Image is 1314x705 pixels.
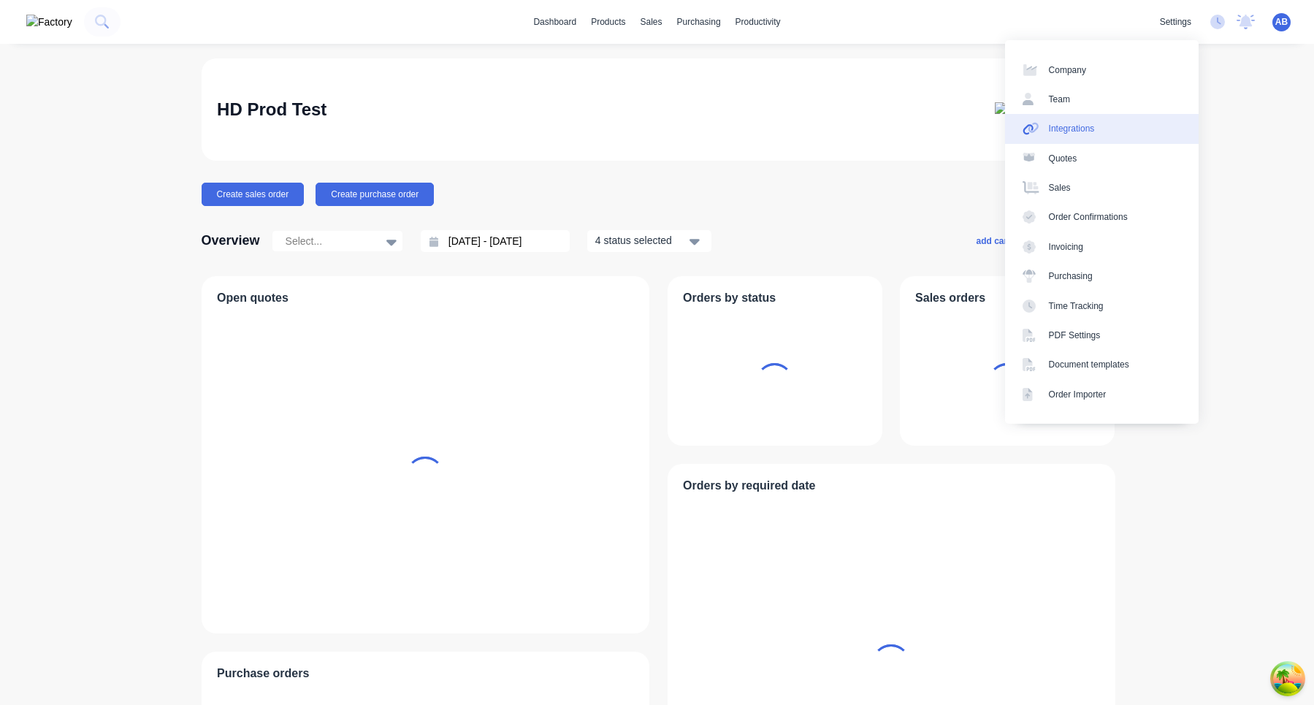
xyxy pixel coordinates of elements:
[595,233,687,248] div: 4 status selected
[1273,664,1302,693] button: Open Tanstack query devtools
[526,11,584,33] a: dashboard
[1049,210,1128,224] div: Order Confirmations
[1005,291,1199,320] a: Time Tracking
[1049,358,1129,371] div: Document templates
[1049,181,1071,194] div: Sales
[728,11,788,33] div: productivity
[1005,173,1199,202] a: Sales
[966,231,1022,250] button: add card
[1275,15,1288,28] span: AB
[1005,262,1199,291] a: Purchasing
[1005,85,1199,114] a: Team
[1049,152,1077,165] div: Quotes
[1005,55,1199,84] a: Company
[316,183,434,206] button: Create purchase order
[1049,93,1070,106] div: Team
[683,289,776,307] span: Orders by status
[26,15,72,30] img: Factory
[915,289,985,307] span: Sales orders
[1049,64,1086,77] div: Company
[633,11,669,33] div: sales
[1005,321,1199,350] a: PDF Settings
[1049,270,1093,283] div: Purchasing
[1049,122,1095,135] div: Integrations
[1005,144,1199,173] a: Quotes
[1049,240,1083,254] div: Invoicing
[202,183,305,206] button: Create sales order
[995,102,1067,118] img: HD Prod Test
[1049,300,1104,313] div: Time Tracking
[202,226,260,256] div: Overview
[1005,114,1199,143] a: Integrations
[1005,202,1199,232] a: Order Confirmations
[217,289,289,307] span: Open quotes
[1005,350,1199,379] a: Document templates
[1049,329,1101,342] div: PDF Settings
[1153,11,1199,33] div: settings
[217,665,309,682] span: Purchase orders
[587,230,711,252] button: 4 status selected
[217,95,326,124] div: HD Prod Test
[1005,380,1199,409] a: Order Importer
[1049,388,1107,401] div: Order Importer
[584,11,633,33] div: products
[670,11,728,33] div: purchasing
[1005,232,1199,262] a: Invoicing
[683,477,815,495] span: Orders by required date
